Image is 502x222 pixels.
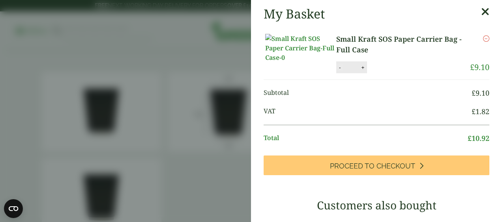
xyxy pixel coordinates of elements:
[264,106,472,117] span: VAT
[472,88,489,98] bdi: 9.10
[4,199,23,218] button: Open CMP widget
[337,64,343,71] button: -
[265,34,336,62] img: Small Kraft SOS Paper Carrier Bag-Full Case-0
[359,64,367,71] button: +
[330,162,415,170] span: Proceed to Checkout
[470,62,489,72] bdi: 9.10
[264,6,325,21] h2: My Basket
[336,34,470,55] a: Small Kraft SOS Paper Carrier Bag - Full Case
[468,133,489,143] bdi: 10.92
[472,107,476,116] span: £
[264,88,472,98] span: Subtotal
[472,88,476,98] span: £
[472,107,489,116] bdi: 1.82
[483,34,489,43] a: Remove this item
[264,155,489,175] a: Proceed to Checkout
[264,133,468,144] span: Total
[470,62,474,72] span: £
[468,133,472,143] span: £
[264,199,489,212] h3: Customers also bought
